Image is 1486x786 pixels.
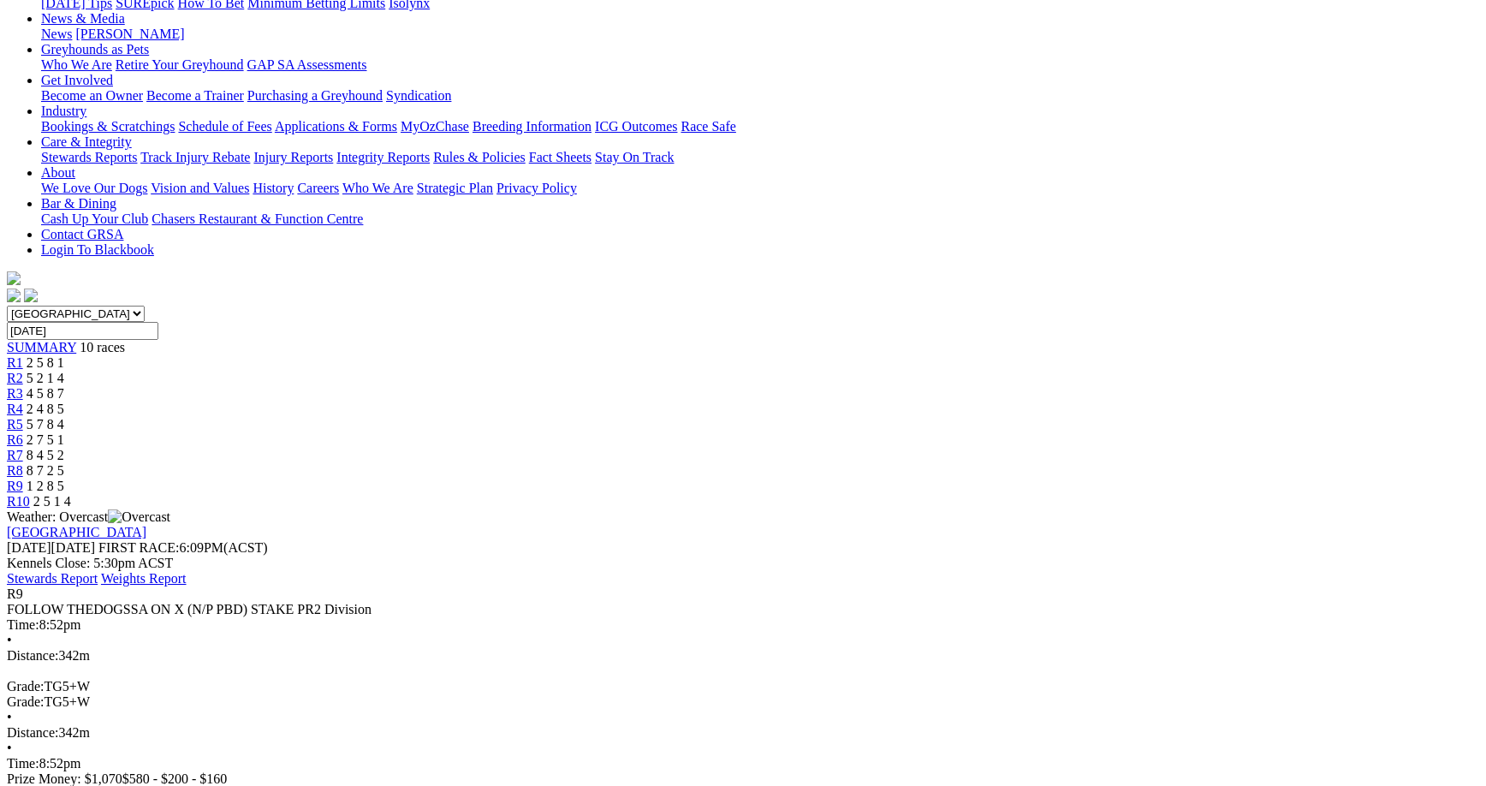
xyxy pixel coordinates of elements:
input: Select date [7,322,158,340]
a: Stewards Reports [41,150,137,164]
span: 2 4 8 5 [27,402,64,416]
img: twitter.svg [24,289,38,302]
a: Care & Integrity [41,134,132,149]
a: Who We Are [41,57,112,72]
a: ICG Outcomes [595,119,677,134]
a: R9 [7,479,23,493]
span: Weather: Overcast [7,509,170,524]
span: 2 5 8 1 [27,355,64,370]
span: 8 4 5 2 [27,448,64,462]
a: Become an Owner [41,88,143,103]
a: Applications & Forms [275,119,397,134]
a: Integrity Reports [336,150,430,164]
img: Overcast [108,509,170,525]
a: GAP SA Assessments [247,57,367,72]
a: Vision and Values [151,181,249,195]
span: 8 7 2 5 [27,463,64,478]
a: We Love Our Dogs [41,181,147,195]
span: 5 7 8 4 [27,417,64,432]
a: R10 [7,494,30,509]
a: Track Injury Rebate [140,150,250,164]
a: Retire Your Greyhound [116,57,244,72]
a: Chasers Restaurant & Function Centre [152,211,363,226]
a: Syndication [386,88,451,103]
a: R5 [7,417,23,432]
a: Race Safe [681,119,735,134]
div: About [41,181,1479,196]
a: Become a Trainer [146,88,244,103]
span: [DATE] [7,540,51,555]
span: 2 5 1 4 [33,494,71,509]
a: R8 [7,463,23,478]
span: 1 2 8 5 [27,479,64,493]
a: R1 [7,355,23,370]
div: Care & Integrity [41,150,1479,165]
a: [PERSON_NAME] [75,27,184,41]
div: News & Media [41,27,1479,42]
span: 2 7 5 1 [27,432,64,447]
span: Distance: [7,725,58,740]
a: Bar & Dining [41,196,116,211]
div: Get Involved [41,88,1479,104]
a: [GEOGRAPHIC_DATA] [7,525,146,539]
span: Grade: [7,679,45,694]
a: Greyhounds as Pets [41,42,149,57]
div: Bar & Dining [41,211,1479,227]
a: Industry [41,104,86,118]
a: Privacy Policy [496,181,577,195]
a: Who We Are [342,181,413,195]
a: History [253,181,294,195]
a: R6 [7,432,23,447]
span: $580 - $200 - $160 [122,771,228,786]
a: Rules & Policies [433,150,526,164]
a: News [41,27,72,41]
div: 342m [7,648,1479,664]
a: MyOzChase [401,119,469,134]
a: News & Media [41,11,125,26]
a: R2 [7,371,23,385]
span: FIRST RACE: [98,540,179,555]
span: 6:09PM(ACST) [98,540,268,555]
a: Cash Up Your Club [41,211,148,226]
a: Strategic Plan [417,181,493,195]
a: Get Involved [41,73,113,87]
div: Kennels Close: 5:30pm ACST [7,556,1479,571]
span: 10 races [80,340,125,354]
div: Greyhounds as Pets [41,57,1479,73]
span: 4 5 8 7 [27,386,64,401]
img: logo-grsa-white.png [7,271,21,285]
span: • [7,710,12,724]
div: TG5+W [7,679,1479,694]
a: Fact Sheets [529,150,591,164]
div: FOLLOW THEDOGSSA ON X (N/P PBD) STAKE PR2 Division [7,602,1479,617]
a: Contact GRSA [41,227,123,241]
div: 342m [7,725,1479,741]
a: Stewards Report [7,571,98,586]
span: • [7,633,12,647]
a: Bookings & Scratchings [41,119,175,134]
span: • [7,741,12,755]
a: R3 [7,386,23,401]
a: Weights Report [101,571,187,586]
a: SUMMARY [7,340,76,354]
a: Purchasing a Greyhound [247,88,383,103]
div: Industry [41,119,1479,134]
a: R4 [7,402,23,416]
span: Time: [7,617,39,632]
a: R7 [7,448,23,462]
a: Stay On Track [595,150,674,164]
a: Injury Reports [253,150,333,164]
a: Careers [297,181,339,195]
span: Grade: [7,694,45,709]
span: 5 2 1 4 [27,371,64,385]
